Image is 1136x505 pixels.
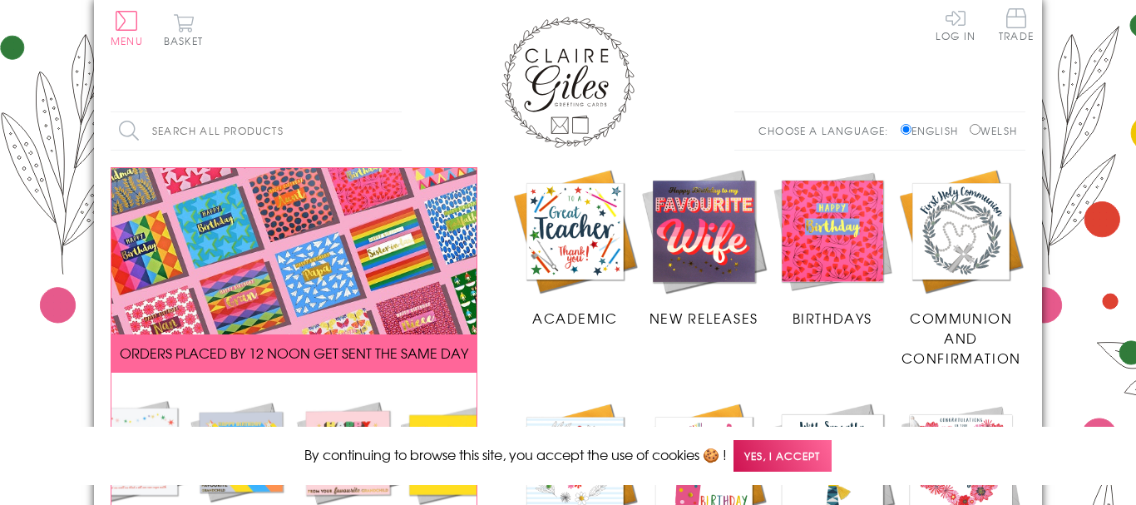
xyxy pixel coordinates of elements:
[901,124,911,135] input: English
[896,167,1025,369] a: Communion and Confirmation
[936,8,975,41] a: Log In
[111,33,143,48] span: Menu
[970,123,1017,138] label: Welsh
[120,343,468,363] span: ORDERS PLACED BY 12 NOON GET SENT THE SAME DAY
[640,167,768,329] a: New Releases
[733,440,832,473] span: Yes, I accept
[999,8,1034,41] span: Trade
[999,8,1034,44] a: Trade
[758,123,897,138] p: Choose a language:
[111,112,402,150] input: Search all products
[901,123,966,138] label: English
[161,13,206,46] button: Basket
[385,112,402,150] input: Search
[793,308,872,328] span: Birthdays
[111,11,143,46] button: Menu
[532,308,618,328] span: Academic
[501,17,635,148] img: Claire Giles Greetings Cards
[768,167,897,329] a: Birthdays
[901,308,1021,368] span: Communion and Confirmation
[970,124,980,135] input: Welsh
[511,167,640,329] a: Academic
[649,308,758,328] span: New Releases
